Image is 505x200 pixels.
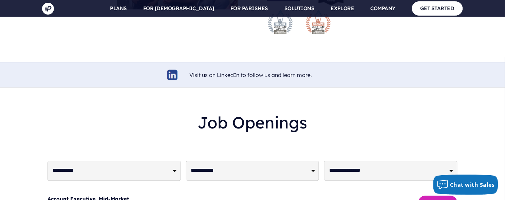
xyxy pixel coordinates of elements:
[48,108,457,138] h2: Job Openings
[305,8,332,36] img: stevie-bronze
[166,69,179,81] img: linkedin-logo
[412,1,463,15] a: GET STARTED
[190,72,312,78] a: Visit us on LinkedIn to follow us and learn more.
[433,175,499,195] button: Chat with Sales
[450,181,495,188] span: Chat with Sales
[267,8,294,36] img: stevie-silver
